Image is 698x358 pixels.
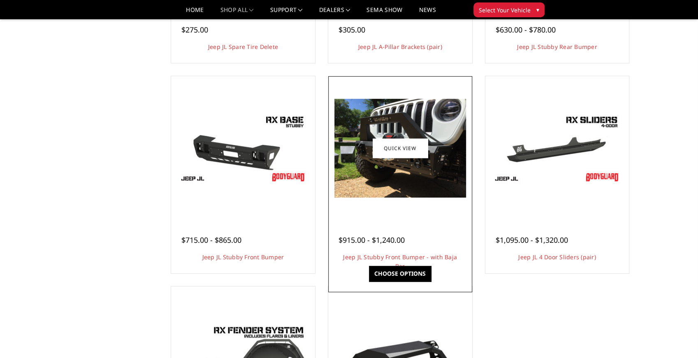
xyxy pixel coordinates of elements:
a: News [419,7,436,19]
a: shop all [220,7,254,19]
span: $715.00 - $865.00 [181,235,241,245]
span: $275.00 [181,25,208,35]
span: $1,095.00 - $1,320.00 [496,235,568,245]
span: $305.00 [339,25,365,35]
a: Jeep JL Stubby Front Bumper - with Baja Bar [343,253,457,270]
a: Jeep JL Stubby Front Bumper [202,253,284,261]
a: Support [270,7,303,19]
a: Jeep JL Spare Tire Delete [208,43,278,51]
a: Quick view [373,138,428,158]
span: $915.00 - $1,240.00 [339,235,405,245]
a: Jeep JL Stubby Rear Bumper [517,43,597,51]
a: Jeep JL 4 Door Sliders (pair) [518,253,596,261]
span: Select Your Vehicle [479,6,531,14]
img: Jeep JL Stubby Front Bumper [177,111,309,185]
button: Select Your Vehicle [473,2,545,17]
a: Choose Options [369,266,431,281]
img: Jeep JL Stubby Front Bumper - with Baja Bar [334,99,466,198]
a: Jeep JL A-Pillar Brackets (pair) [358,43,442,51]
a: Jeep JL 4 Door Sliders (pair) Jeep JL 4 Door Sliders (pair) [487,78,627,218]
a: Jeep JL Stubby Front Bumper - with Baja Bar Jeep JL Stubby Front Bumper - with Baja Bar [330,78,470,218]
a: SEMA Show [366,7,402,19]
span: ▾ [536,5,539,14]
span: $630.00 - $780.00 [496,25,556,35]
a: Home [186,7,204,19]
a: Jeep JL Stubby Front Bumper [173,78,313,218]
a: Dealers [319,7,350,19]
